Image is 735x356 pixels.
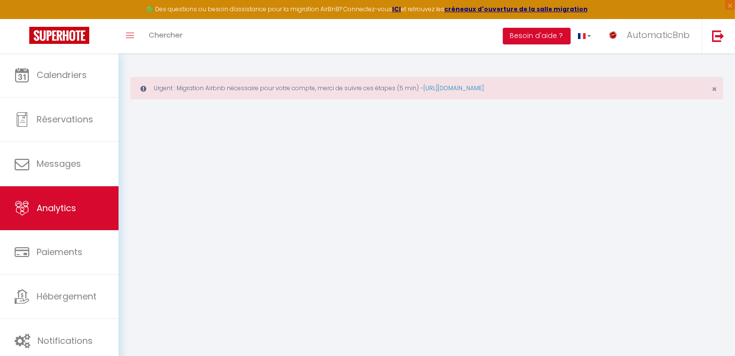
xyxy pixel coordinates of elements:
a: créneaux d'ouverture de la salle migration [444,5,588,13]
a: Chercher [141,19,190,53]
span: Messages [37,158,81,170]
span: Réservations [37,113,93,125]
span: Paiements [37,246,82,258]
span: Chercher [149,30,182,40]
span: Calendriers [37,69,87,81]
span: Notifications [38,335,93,347]
div: Urgent : Migration Airbnb nécessaire pour votre compte, merci de suivre ces étapes (5 min) - [130,77,723,99]
img: Super Booking [29,27,89,44]
a: [URL][DOMAIN_NAME] [423,84,484,92]
a: ... AutomaticBnb [598,19,702,53]
span: Hébergement [37,290,97,302]
button: Besoin d'aide ? [503,28,571,44]
a: ICI [392,5,401,13]
span: Analytics [37,202,76,214]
